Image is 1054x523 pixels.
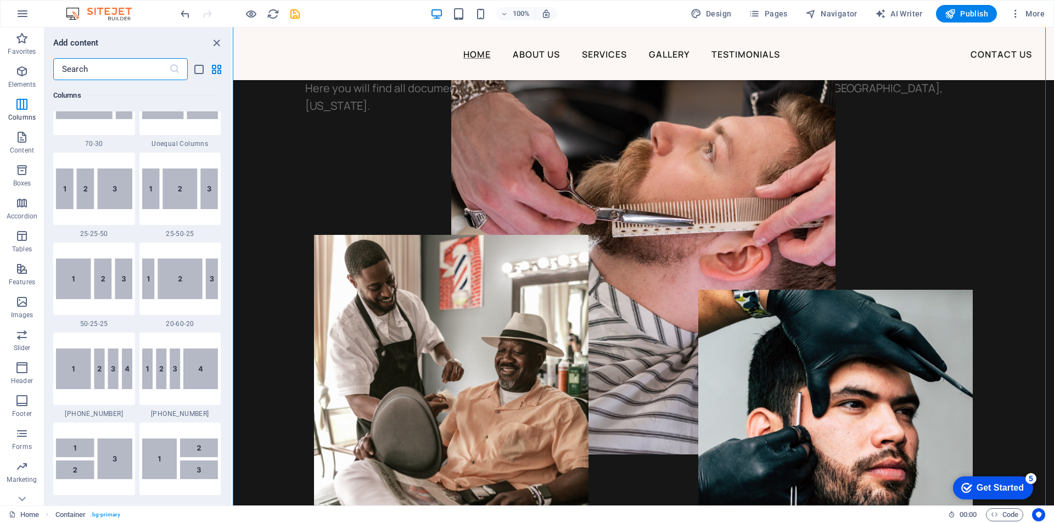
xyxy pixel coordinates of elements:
p: Boxes [13,179,31,188]
p: Images [11,311,33,319]
img: Editor Logo [63,7,145,20]
button: Click here to leave preview mode and continue editing [244,7,257,20]
span: Design [691,8,732,19]
img: 50-25-25.svg [56,258,132,299]
span: . bg-primary [90,508,120,521]
span: Unequal Columns [139,139,221,148]
i: Save (Ctrl+S) [289,8,301,20]
a: Click to cancel selection. Double-click to open Pages [9,508,39,521]
img: 25-50-25.svg [142,168,218,209]
img: 20-60-20.svg [142,258,218,299]
button: Usercentrics [1032,508,1045,521]
i: Undo: Delete elements (Ctrl+Z) [179,8,192,20]
span: 50-25-25 [53,319,135,328]
span: Click to select. Double-click to edit [55,508,86,521]
button: grid-view [210,63,223,76]
p: Features [9,278,35,286]
img: 16-16-16-50.svg [142,348,218,389]
div: 25-25-50 [53,153,135,238]
h6: Add content [53,36,99,49]
div: 25-50-25 [139,153,221,238]
p: Elements [8,80,36,89]
span: Code [991,508,1018,521]
span: More [1010,8,1045,19]
img: Grid2-1.svg [56,438,132,479]
img: Grid1-2.svg [142,438,218,479]
p: Tables [12,245,32,254]
span: [PHONE_NUMBER] [139,409,221,418]
button: Publish [936,5,997,23]
input: Search [53,58,169,80]
h6: Columns [53,89,221,102]
p: Accordion [7,212,37,221]
p: Columns [8,113,36,122]
button: close panel [210,36,223,49]
span: [PHONE_NUMBER] [53,409,135,418]
button: Pages [744,5,792,23]
p: Favorites [8,47,36,56]
nav: breadcrumb [55,508,121,521]
button: Navigator [801,5,862,23]
div: Get Started 5 items remaining, 0% complete [9,5,89,29]
div: [PHONE_NUMBER] [53,333,135,418]
p: Marketing [7,475,37,484]
span: 25-50-25 [139,229,221,238]
div: 20-60-20 [139,243,221,328]
img: 50-16-16-16.svg [56,348,132,389]
p: Header [11,376,33,385]
i: Reload page [267,8,279,20]
button: AI Writer [871,5,927,23]
button: Code [986,508,1023,521]
i: On resize automatically adjust zoom level to fit chosen device. [541,9,551,19]
p: Footer [12,409,32,418]
div: 5 [81,2,92,13]
button: undo [178,7,192,20]
span: : [967,510,969,519]
span: 70-30 [53,139,135,148]
button: list-view [192,63,205,76]
span: Pages [749,8,787,19]
button: Design [686,5,736,23]
p: Content [10,146,34,155]
span: 25-25-50 [53,229,135,238]
span: Navigator [805,8,857,19]
div: [PHONE_NUMBER] [139,333,221,418]
div: 50-25-25 [53,243,135,328]
p: Forms [12,442,32,451]
button: 100% [496,7,535,20]
h6: Session time [948,508,977,521]
button: More [1006,5,1049,23]
span: Publish [945,8,988,19]
span: 20-60-20 [139,319,221,328]
img: 25-25-50.svg [56,168,132,209]
h6: 100% [513,7,530,20]
span: AI Writer [875,8,923,19]
button: save [288,7,301,20]
span: 00 00 [960,508,977,521]
button: reload [266,7,279,20]
div: Get Started [32,12,80,22]
p: Slider [14,344,31,352]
